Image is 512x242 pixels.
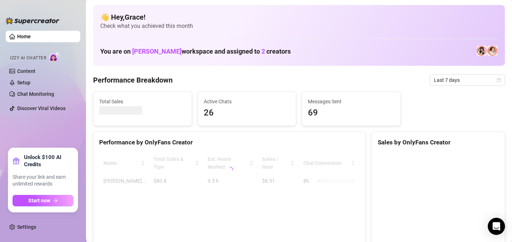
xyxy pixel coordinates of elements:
span: 69 [308,106,395,120]
span: Izzy AI Chatter [10,55,46,61]
h4: Performance Breakdown [93,75,173,85]
strong: Unlock $100 AI Credits [24,154,73,168]
img: 𝖍𝖔𝖑𝖑𝖞 [487,46,497,56]
img: AI Chatter [49,52,60,62]
span: calendar [497,78,501,82]
img: Holly [477,46,487,56]
span: loading [224,165,235,175]
h1: You are on workspace and assigned to creators [100,48,291,55]
span: Check what you achieved this month [100,22,498,30]
div: Performance by OnlyFans Creator [99,138,359,147]
span: Messages Sent [308,98,395,105]
button: Start nowarrow-right [13,195,73,206]
span: Total Sales [99,98,186,105]
span: Last 7 days [434,75,501,85]
span: arrow-right [53,198,58,203]
span: Start now [28,198,50,203]
h4: 👋 Hey, Grace ! [100,12,498,22]
span: gift [13,157,20,164]
div: Open Intercom Messenger [488,218,505,235]
a: Discover Viral Videos [17,105,66,111]
img: logo-BBDzfeDw.svg [6,17,59,24]
a: Home [17,34,31,39]
span: Share your link and earn unlimited rewards [13,174,73,188]
span: 26 [204,106,290,120]
span: [PERSON_NAME] [132,48,182,55]
a: Chat Monitoring [17,91,54,97]
div: Sales by OnlyFans Creator [377,138,499,147]
span: 2 [261,48,265,55]
a: Content [17,68,35,74]
a: Setup [17,80,30,85]
span: Active Chats [204,98,290,105]
a: Settings [17,224,36,230]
